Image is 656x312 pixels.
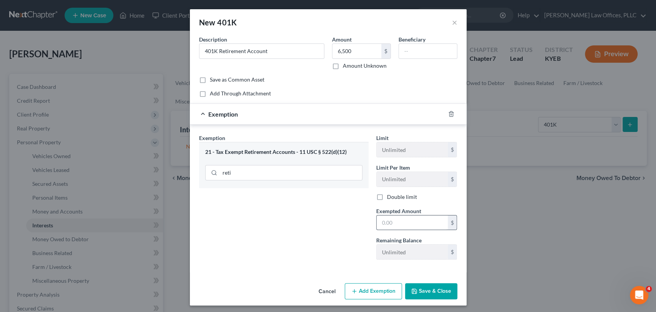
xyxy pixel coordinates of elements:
label: Beneficiary [399,35,425,43]
span: Limit [376,135,389,141]
span: Exemption [208,110,238,118]
div: $ [448,215,457,230]
input: -- [377,245,448,259]
span: Description [199,36,227,43]
span: 4 [646,286,652,292]
span: Exempted Amount [376,208,421,214]
button: Cancel [312,284,342,299]
div: $ [448,245,457,259]
label: Amount Unknown [343,62,387,70]
div: $ [448,172,457,187]
input: -- [377,142,448,157]
input: 0.00 [332,44,381,58]
button: × [452,18,457,27]
label: Add Through Attachment [210,90,271,97]
label: Amount [332,35,352,43]
label: Remaining Balance [376,236,422,244]
div: $ [448,142,457,157]
label: Save as Common Asset [210,76,264,83]
button: Add Exemption [345,283,402,299]
input: -- [399,44,457,58]
div: New 401K [199,17,237,28]
div: 21 - Tax Exempt Retirement Accounts - 11 USC § 522(d)(12) [205,148,362,156]
input: 0.00 [377,215,448,230]
label: Double limit [387,193,417,201]
label: Limit Per Item [376,164,410,172]
input: Search exemption rules... [220,165,362,180]
button: Save & Close [405,283,457,299]
input: Describe... [199,44,324,58]
iframe: Intercom live chat [630,286,648,304]
input: -- [377,172,448,187]
span: Exemption [199,135,225,141]
div: $ [381,44,390,58]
